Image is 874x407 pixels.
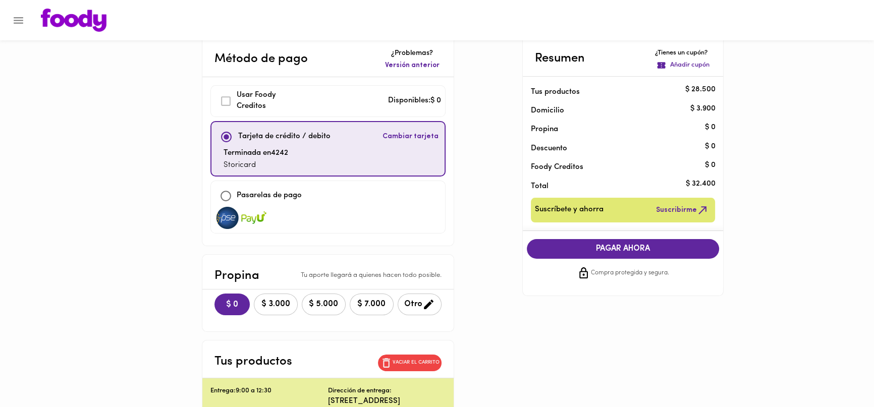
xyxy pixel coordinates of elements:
[214,353,292,371] p: Tus productos
[654,48,711,58] p: ¿Tienes un cupón?
[214,294,250,315] button: $ 0
[210,386,328,396] p: Entrega: 9:00 a 12:30
[383,59,442,73] button: Versión anterior
[531,124,699,135] p: Propina
[308,300,339,309] span: $ 5.000
[704,160,715,170] p: $ 0
[704,122,715,133] p: $ 0
[302,294,346,315] button: $ 5.000
[223,300,242,310] span: $ 0
[383,48,442,59] p: ¿Problemas?
[260,300,291,309] span: $ 3.000
[6,8,31,33] button: Menu
[685,85,715,95] p: $ 28.500
[653,202,711,218] button: Suscribirme
[531,162,699,172] p: Foody Creditos
[350,294,394,315] button: $ 7.000
[241,207,266,229] img: visa
[301,271,442,280] p: Tu aporte llegará a quienes hacen todo posible.
[535,204,604,216] span: Suscríbete y ahorra
[690,103,715,114] p: $ 3.900
[237,190,302,202] p: Pasarelas de pago
[815,348,864,397] iframe: Messagebird Livechat Widget
[404,298,435,311] span: Otro
[224,160,288,171] p: Storicard
[591,268,669,278] span: Compra protegida y segura.
[398,294,442,315] button: Otro
[328,396,446,406] p: [STREET_ADDRESS]
[531,87,699,97] p: Tus productos
[531,181,699,192] p: Total
[656,204,709,216] span: Suscribirme
[393,359,440,366] p: Vaciar el carrito
[704,141,715,152] p: $ 0
[531,143,567,154] p: Descuento
[385,61,440,71] span: Versión anterior
[535,49,585,68] p: Resumen
[380,126,441,148] button: Cambiar tarjeta
[383,132,439,142] span: Cambiar tarjeta
[527,239,720,259] button: PAGAR AHORA
[41,9,106,32] img: logo.png
[224,148,288,159] p: Terminada en 4242
[537,244,709,254] span: PAGAR AHORA
[254,294,298,315] button: $ 3.000
[214,267,259,285] p: Propina
[214,50,308,68] p: Método de pago
[388,95,441,107] p: Disponibles: $ 0
[328,386,392,396] p: Dirección de entrega:
[531,105,564,116] p: Domicilio
[238,131,331,143] p: Tarjeta de crédito / debito
[685,179,715,190] p: $ 32.400
[215,207,240,229] img: visa
[237,90,305,112] p: Usar Foody Creditos
[378,355,442,371] button: Vaciar el carrito
[670,61,709,70] p: Añadir cupón
[356,300,387,309] span: $ 7.000
[654,59,711,72] button: Añadir cupón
